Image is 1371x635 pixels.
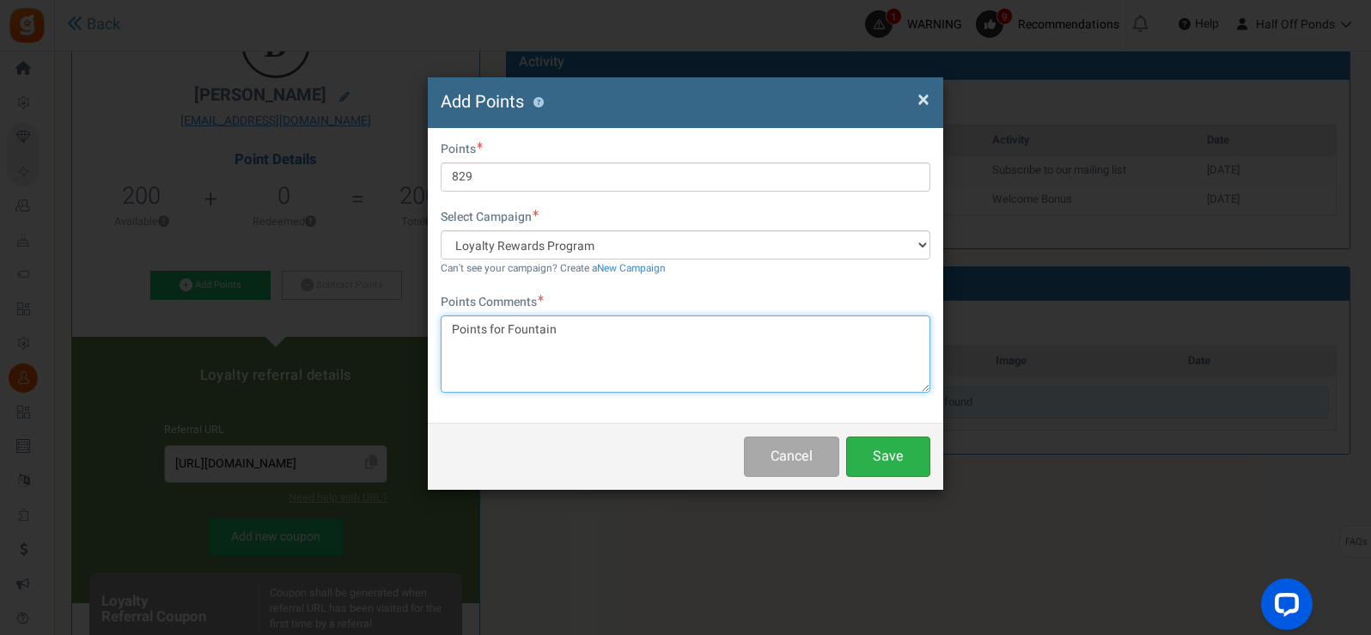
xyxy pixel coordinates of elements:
[744,437,839,477] button: Cancel
[441,89,524,114] span: Add Points
[533,97,544,108] button: ?
[441,209,539,226] label: Select Campaign
[597,261,666,276] a: New Campaign
[846,437,930,477] button: Save
[441,141,483,158] label: Points
[917,83,929,116] span: ×
[441,294,544,311] label: Points Comments
[441,261,666,276] small: Can't see your campaign? Create a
